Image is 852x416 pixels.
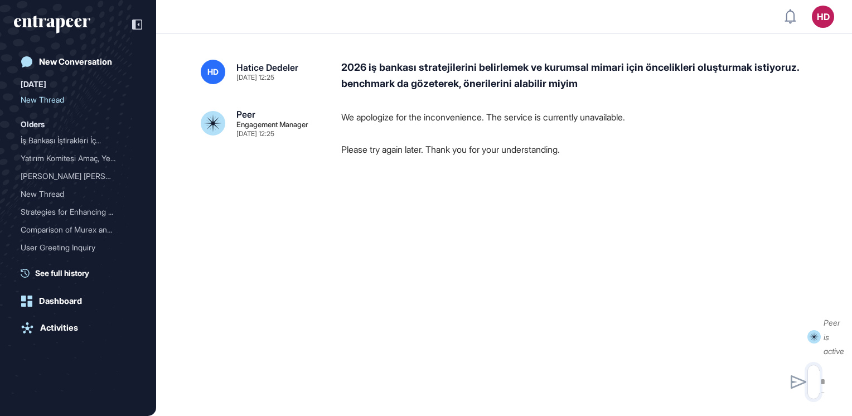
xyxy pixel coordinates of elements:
[21,239,135,257] div: User Greeting Inquiry
[236,121,308,128] div: Engagement Manager
[21,149,135,167] div: Yatırım Komitesi Amaç, Yetki ve Faaliyetleri
[40,323,78,333] div: Activities
[21,149,127,167] div: Yatırım Komitesi Amaç, Ye...
[21,118,45,131] div: Olders
[341,142,816,157] p: Please try again later. Thank you for your understanding.
[21,185,135,203] div: New Thread
[21,203,127,221] div: Strategies for Enhancing ...
[236,110,255,119] div: Peer
[14,290,142,312] a: Dashboard
[35,267,89,279] span: See full history
[21,239,127,257] div: User Greeting Inquiry
[39,57,112,67] div: New Conversation
[21,167,127,185] div: [PERSON_NAME] [PERSON_NAME] organizasyo...
[21,257,135,274] div: Information Request about Orby Companies
[824,316,844,358] div: Peer is active
[39,296,82,306] div: Dashboard
[236,74,274,81] div: [DATE] 12:25
[236,63,298,72] div: Hatice Dedeler
[341,60,816,92] div: 2026 iş bankası stratejilerini belirlemek ve kurumsal mimari için öncelikleri oluşturmak istiyoru...
[21,221,135,239] div: Comparison of Murex and Kondor
[21,267,142,279] a: See full history
[812,6,834,28] button: HD
[21,167,135,185] div: Goldman Sachs organizasyon modeli bilgisi
[21,203,135,221] div: Strategies for Enhancing Treasury Trading Teams' P&L at İş Bankası in Turkey
[21,221,127,239] div: Comparison of Murex and K...
[14,16,90,33] div: entrapeer-logo
[21,257,127,274] div: Information Request about...
[14,51,142,73] a: New Conversation
[341,110,816,124] p: We apologize for the inconvenience. The service is currently unavailable.
[21,91,135,109] div: New Thread
[14,317,142,339] a: Activities
[21,132,127,149] div: İş Bankası İştirakleri İç...
[236,130,274,137] div: [DATE] 12:25
[21,132,135,149] div: İş Bankası İştirakleri İçin M&A Yönetimi Tavsiyeleri ve İyi Uygulama Örnekleri
[21,185,127,203] div: New Thread
[207,67,219,76] span: HD
[21,78,46,91] div: [DATE]
[21,91,127,109] div: New Thread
